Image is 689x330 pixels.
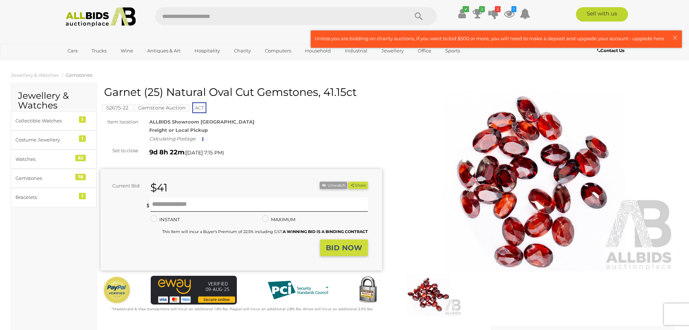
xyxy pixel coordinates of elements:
img: PCI DSS compliant [262,276,334,305]
i: Calculating Postage [149,136,196,141]
div: Collectible Watches [15,117,75,125]
img: Official PayPal Seal [102,276,132,305]
a: [GEOGRAPHIC_DATA] [63,57,123,69]
a: Hospitality [190,45,225,57]
i: 2 [479,6,485,12]
b: A WINNING BID IS A BINDING CONTRACT [283,229,368,234]
div: 1 [79,135,86,142]
a: ✔ [456,7,467,20]
a: Sell with us [576,7,628,22]
div: Set to close [95,147,144,155]
b: Contact Us [597,48,624,53]
img: Secured by Rapid SSL [353,276,382,305]
i: ✔ [463,6,469,12]
h2: Jewellery & Watches [18,91,89,111]
div: 1 [79,193,86,199]
small: This Item will incur a Buyer's Premium of 22.5% including GST. [162,229,368,234]
img: Allbids.com.au [62,7,140,27]
div: Gemstones [15,174,75,182]
div: Watches [15,155,75,163]
mark: Gemstone Auction [134,104,189,111]
a: Computers [260,45,296,57]
a: Costume Jewellery 1 [11,130,97,149]
div: 1 [79,116,86,123]
li: Unwatch this item [320,182,347,189]
span: ACT [192,102,206,113]
strong: $41 [150,181,168,194]
a: Office [413,45,436,57]
button: Unwatch [320,182,347,189]
i: 2 [495,6,501,12]
a: 52675-22 [102,105,132,111]
a: 2 [472,7,483,20]
small: Mastercard & Visa transactions will incur an additional 1.9% fee. Paypal will incur an additional... [112,307,373,311]
img: Garnet (25) Natural Oval Cut Gemstones, 41.15ct [393,90,675,271]
div: 78 [75,174,86,180]
strong: Freight or Local Pickup [149,127,208,133]
a: Jewellery [377,45,408,57]
button: Search [401,7,437,25]
div: Current Bid [100,182,145,190]
a: Wine [116,45,138,57]
span: [DATE] 7:15 PM [186,149,222,156]
strong: 9d 8h 22m [149,148,184,156]
a: Trucks [87,45,111,57]
a: Collectible Watches 1 [11,111,97,130]
strong: ALLBIDS Showroom [GEOGRAPHIC_DATA] [149,119,254,125]
label: INSTANT [150,215,180,224]
a: Cars [63,45,82,57]
a: Gemstones [66,72,92,78]
a: Jewellery & Watches [11,72,58,78]
a: Contact Us [597,47,626,55]
a: Antiques & Art [142,45,185,57]
a: Gemstones 78 [11,169,97,188]
a: Charity [229,45,256,57]
i: 1 [511,6,516,12]
a: 2 [488,7,499,20]
strong: BID NOW [326,243,362,252]
a: Industrial [340,45,372,57]
div: 82 [75,155,86,161]
a: Bracelets 1 [11,188,97,207]
a: Household [300,45,336,57]
a: Watches 82 [11,150,97,169]
a: 1 [504,7,515,20]
div: Costume Jewellery [15,136,75,144]
span: × [672,31,678,45]
img: Garnet (25) Natural Oval Cut Gemstones, 41.15ct [395,273,461,316]
mark: 52675-22 [102,104,132,111]
img: small-loading.gif [202,137,208,141]
a: Gemstone Auction [134,105,189,111]
div: Bracelets [15,193,75,201]
button: Share [348,182,368,189]
button: BID NOW [320,240,368,256]
label: MAXIMUM [262,215,295,224]
a: Sports [441,45,465,57]
span: ( ) [184,150,224,155]
h1: Garnet (25) Natural Oval Cut Gemstones, 41.15ct [104,86,380,98]
img: eWAY Payment Gateway [151,276,237,305]
div: Item location [95,118,144,126]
